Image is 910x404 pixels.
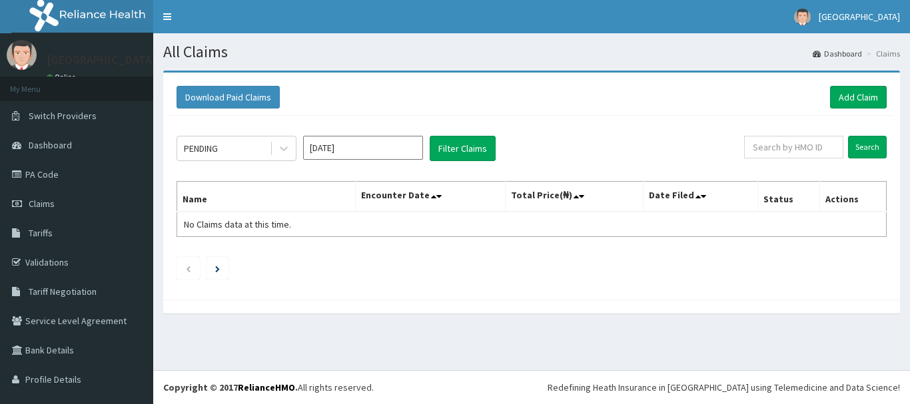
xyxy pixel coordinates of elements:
[794,9,811,25] img: User Image
[303,136,423,160] input: Select Month and Year
[177,86,280,108] button: Download Paid Claims
[163,381,298,393] strong: Copyright © 2017 .
[185,262,191,274] a: Previous page
[163,43,900,61] h1: All Claims
[184,218,291,230] span: No Claims data at this time.
[29,227,53,239] span: Tariffs
[177,182,356,212] th: Name
[215,262,220,274] a: Next page
[819,11,900,23] span: [GEOGRAPHIC_DATA]
[505,182,644,212] th: Total Price(₦)
[758,182,820,212] th: Status
[644,182,758,212] th: Date Filed
[430,136,496,161] button: Filter Claims
[47,73,79,82] a: Online
[356,182,505,212] th: Encounter Date
[848,136,887,158] input: Search
[744,136,843,158] input: Search by HMO ID
[184,142,218,155] div: PENDING
[29,198,55,210] span: Claims
[238,381,295,393] a: RelianceHMO
[863,48,900,59] li: Claims
[29,110,97,122] span: Switch Providers
[29,286,97,298] span: Tariff Negotiation
[548,381,900,394] div: Redefining Heath Insurance in [GEOGRAPHIC_DATA] using Telemedicine and Data Science!
[813,48,862,59] a: Dashboard
[29,139,72,151] span: Dashboard
[7,40,37,70] img: User Image
[153,370,910,404] footer: All rights reserved.
[819,182,886,212] th: Actions
[47,54,157,66] p: [GEOGRAPHIC_DATA]
[830,86,887,108] a: Add Claim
